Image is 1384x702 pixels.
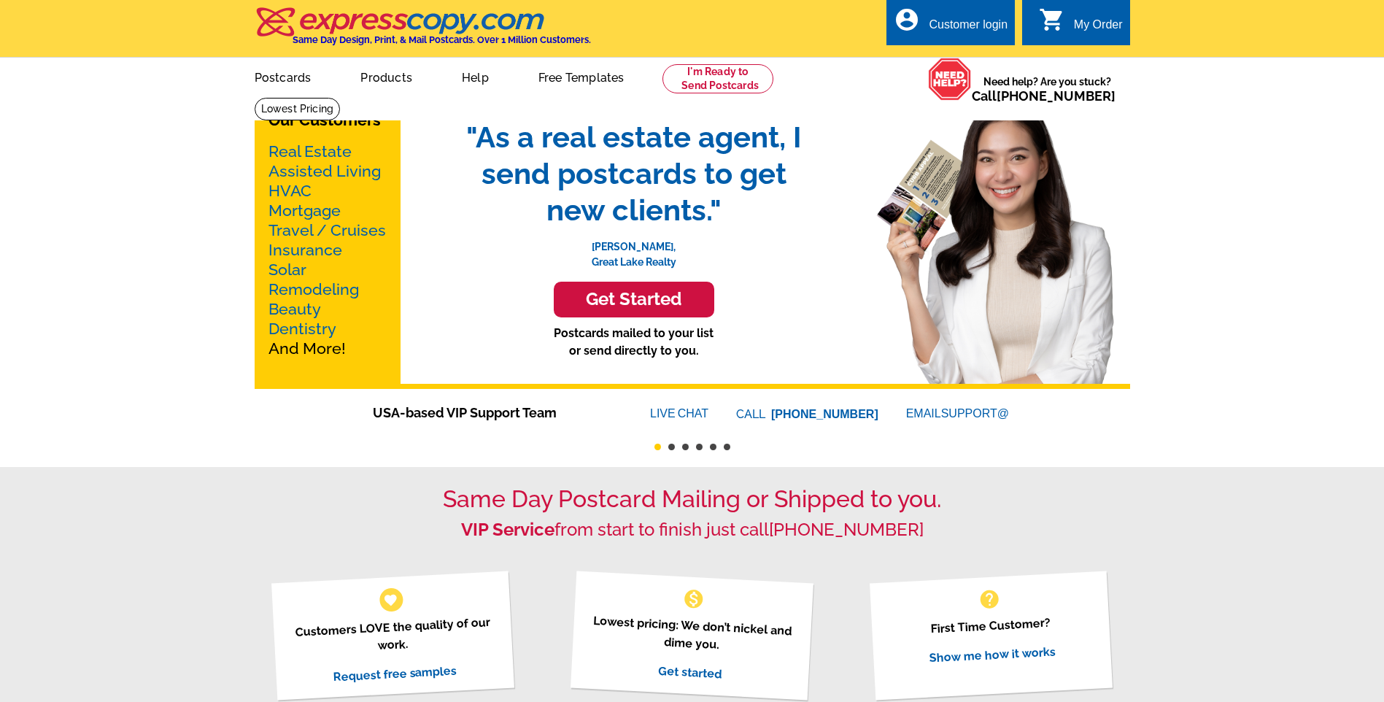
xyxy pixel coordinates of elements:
[268,320,336,338] a: Dentistry
[268,221,386,239] a: Travel / Cruises
[928,58,972,101] img: help
[293,34,591,45] h4: Same Day Design, Print, & Mail Postcards. Over 1 Million Customers.
[668,444,675,450] button: 2 of 6
[572,289,696,310] h3: Get Started
[438,59,512,93] a: Help
[268,280,359,298] a: Remodeling
[941,405,1011,423] font: SUPPORT@
[268,182,312,200] a: HVAC
[589,612,795,657] p: Lowest pricing: We don’t nickel and dime you.
[888,612,1094,640] p: First Time Customer?
[255,520,1130,541] h2: from start to finish just call
[1039,7,1065,33] i: shopping_cart
[929,18,1008,39] div: Customer login
[972,88,1116,104] span: Call
[682,587,705,611] span: monetization_on
[452,325,816,360] p: Postcards mailed to your list or send directly to you.
[268,142,387,358] p: And More!
[978,587,1001,611] span: help
[333,663,457,684] a: Request free samples
[654,444,661,450] button: 1 of 6
[268,162,381,180] a: Assisted Living
[452,228,816,270] p: [PERSON_NAME], Great Lake Realty
[268,261,306,279] a: Solar
[268,201,341,220] a: Mortgage
[268,300,321,318] a: Beauty
[724,444,730,450] button: 6 of 6
[906,407,1011,420] a: EMAILSUPPORT@
[268,241,342,259] a: Insurance
[452,282,816,317] a: Get Started
[894,16,1008,34] a: account_circle Customer login
[682,444,689,450] button: 3 of 6
[929,644,1056,665] a: Show me how it works
[1039,16,1123,34] a: shopping_cart My Order
[972,74,1123,104] span: Need help? Are you stuck?
[650,407,708,420] a: LIVECHAT
[736,406,768,423] font: CALL
[769,519,924,540] a: [PHONE_NUMBER]
[710,444,716,450] button: 5 of 6
[268,142,352,161] a: Real Estate
[650,405,678,423] font: LIVE
[1074,18,1123,39] div: My Order
[894,7,920,33] i: account_circle
[997,88,1116,104] a: [PHONE_NUMBER]
[461,519,554,540] strong: VIP Service
[383,592,398,607] span: favorite
[658,663,722,681] a: Get started
[231,59,335,93] a: Postcards
[696,444,703,450] button: 4 of 6
[452,119,816,228] span: "As a real estate agent, I send postcards to get new clients."
[373,403,606,423] span: USA-based VIP Support Team
[255,18,591,45] a: Same Day Design, Print, & Mail Postcards. Over 1 Million Customers.
[290,613,496,659] p: Customers LOVE the quality of our work.
[255,485,1130,513] h1: Same Day Postcard Mailing or Shipped to you.
[771,408,878,420] a: [PHONE_NUMBER]
[337,59,436,93] a: Products
[515,59,648,93] a: Free Templates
